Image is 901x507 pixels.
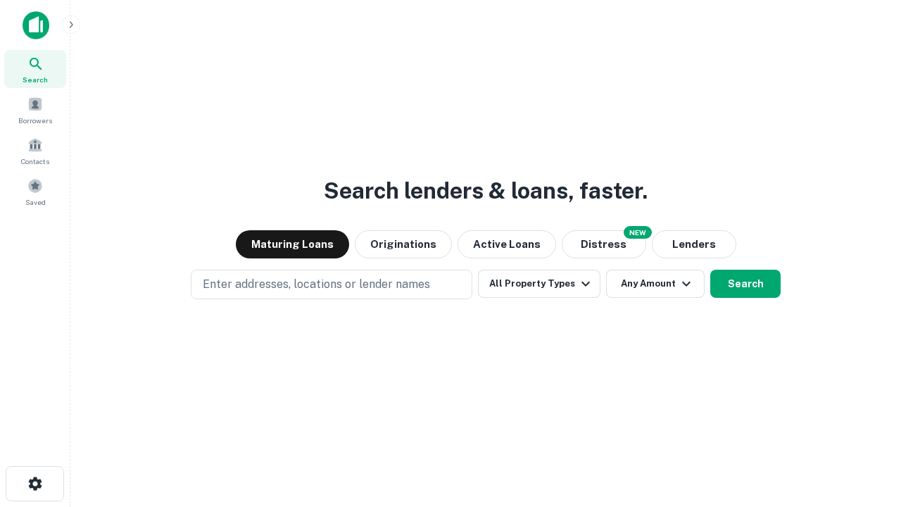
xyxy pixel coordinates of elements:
[710,270,781,298] button: Search
[191,270,472,299] button: Enter addresses, locations or lender names
[4,132,66,170] a: Contacts
[562,230,646,258] button: Search distressed loans with lien and other non-mortgage details.
[478,270,600,298] button: All Property Types
[4,91,66,129] a: Borrowers
[355,230,452,258] button: Originations
[18,115,52,126] span: Borrowers
[21,156,49,167] span: Contacts
[624,226,652,239] div: NEW
[203,276,430,293] p: Enter addresses, locations or lender names
[831,394,901,462] iframe: Chat Widget
[23,11,49,39] img: capitalize-icon.png
[236,230,349,258] button: Maturing Loans
[23,74,48,85] span: Search
[458,230,556,258] button: Active Loans
[606,270,705,298] button: Any Amount
[324,174,648,208] h3: Search lenders & loans, faster.
[4,50,66,88] a: Search
[652,230,736,258] button: Lenders
[4,173,66,211] a: Saved
[25,196,46,208] span: Saved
